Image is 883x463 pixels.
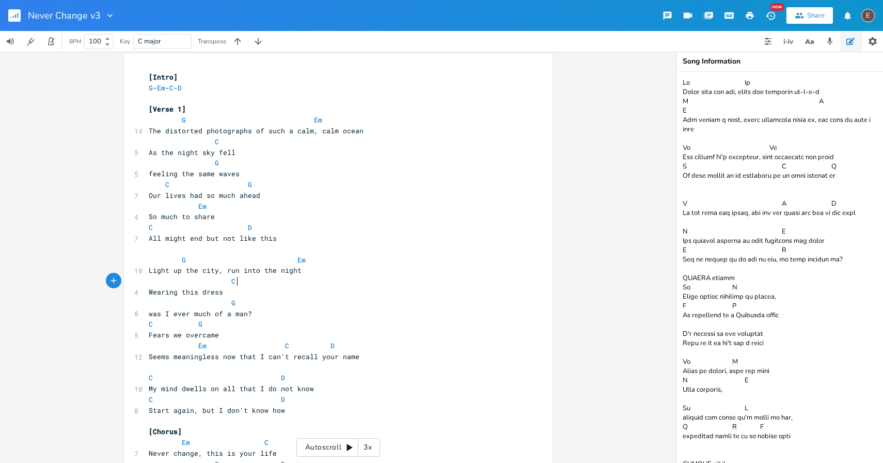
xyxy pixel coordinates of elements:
span: D [281,373,285,382]
span: [Chorus] [149,427,182,436]
span: G [182,255,186,265]
span: C [231,276,235,286]
span: G [182,115,186,125]
span: G [198,319,202,329]
button: New [760,6,781,25]
span: Never Change v3 [28,11,101,20]
span: G [149,83,153,92]
span: [Intro] [149,72,178,82]
span: The distorted photographs of such a calm, calm ocean [149,126,364,135]
span: Em [297,255,306,265]
span: Em [198,341,207,350]
div: edward [861,9,875,22]
span: C [169,83,174,92]
span: Em [157,83,165,92]
span: C major [138,37,161,46]
div: Key [120,38,130,44]
span: was I ever much of a man? [149,309,252,318]
div: Share [807,11,825,20]
span: C [149,319,153,329]
span: C [264,438,269,447]
span: G [215,158,219,167]
span: Our lives had so much ahead [149,191,260,200]
div: New [770,3,784,11]
span: C [149,373,153,382]
span: feeling the same waves [149,169,240,178]
span: G [231,298,235,307]
span: Start again, but I don't know how [149,406,285,415]
span: As the night sky fell [149,148,244,157]
button: E [861,4,875,27]
span: All might end but not like this [149,234,277,243]
span: D [281,395,285,404]
span: D [178,83,182,92]
textarea: Lo Ip Dolor sita con adi, elits doe temporin ut-l-e-d M A E Adm veniam q nost, exerc ullamcola ni... [676,72,883,463]
span: C [165,180,169,189]
span: Never change, this is your life [149,449,277,458]
span: C [149,395,153,404]
div: BPM [69,39,81,44]
div: 3x [358,438,377,457]
button: Share [786,7,833,24]
div: Transpose [198,38,226,44]
div: Autoscroll [296,438,380,457]
span: C [149,223,153,232]
span: Em [314,115,322,125]
span: Em [182,438,190,447]
span: D [248,223,252,232]
span: G [248,180,252,189]
span: My mind dwells on all that I do not know [149,384,314,393]
span: Light up the city, run into the night [149,266,302,275]
span: C [215,137,219,146]
span: Fears we overcame [149,330,219,339]
span: Em [198,202,207,211]
span: C [285,341,289,350]
span: Wearing this dress [149,287,223,297]
span: - - - [149,83,182,92]
span: [Verse 1] [149,104,186,114]
div: Song Information [683,58,877,65]
span: So much to share [149,212,215,221]
span: Seems meaningless now that I can't recall your name [149,352,359,361]
span: D [330,341,335,350]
